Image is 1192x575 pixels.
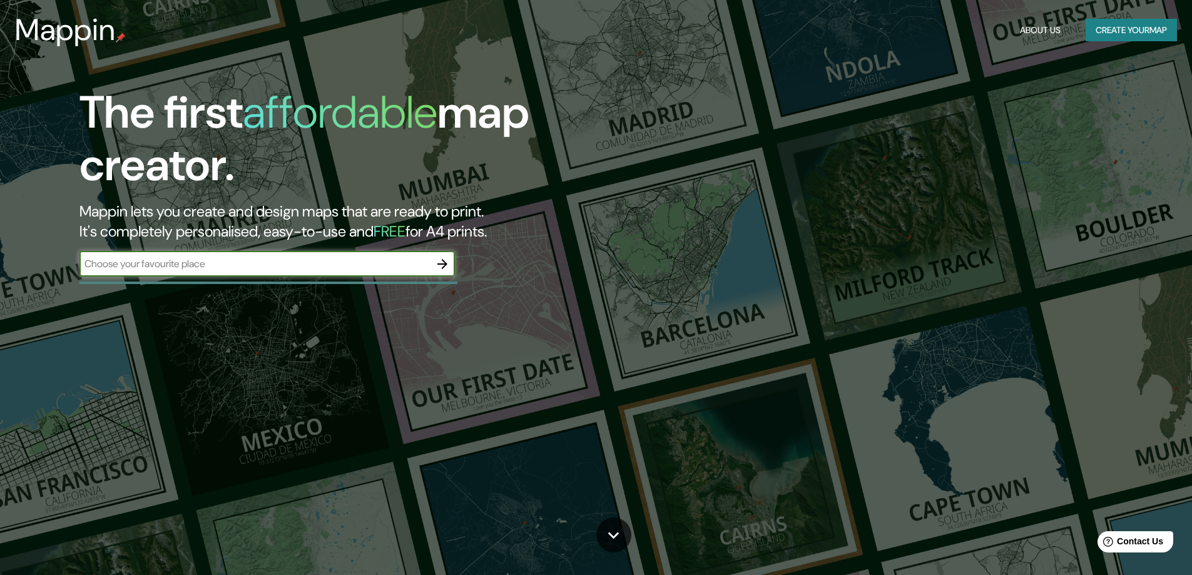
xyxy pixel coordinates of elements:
button: About Us [1015,19,1066,42]
h5: FREE [374,221,405,241]
button: Create yourmap [1086,19,1177,42]
h2: Mappin lets you create and design maps that are ready to print. It's completely personalised, eas... [79,201,676,242]
img: mappin-pin [116,33,126,43]
h3: Mappin [15,13,116,48]
iframe: Help widget launcher [1081,526,1178,561]
h1: affordable [243,83,437,141]
input: Choose your favourite place [79,257,430,271]
h1: The first map creator. [79,86,676,201]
